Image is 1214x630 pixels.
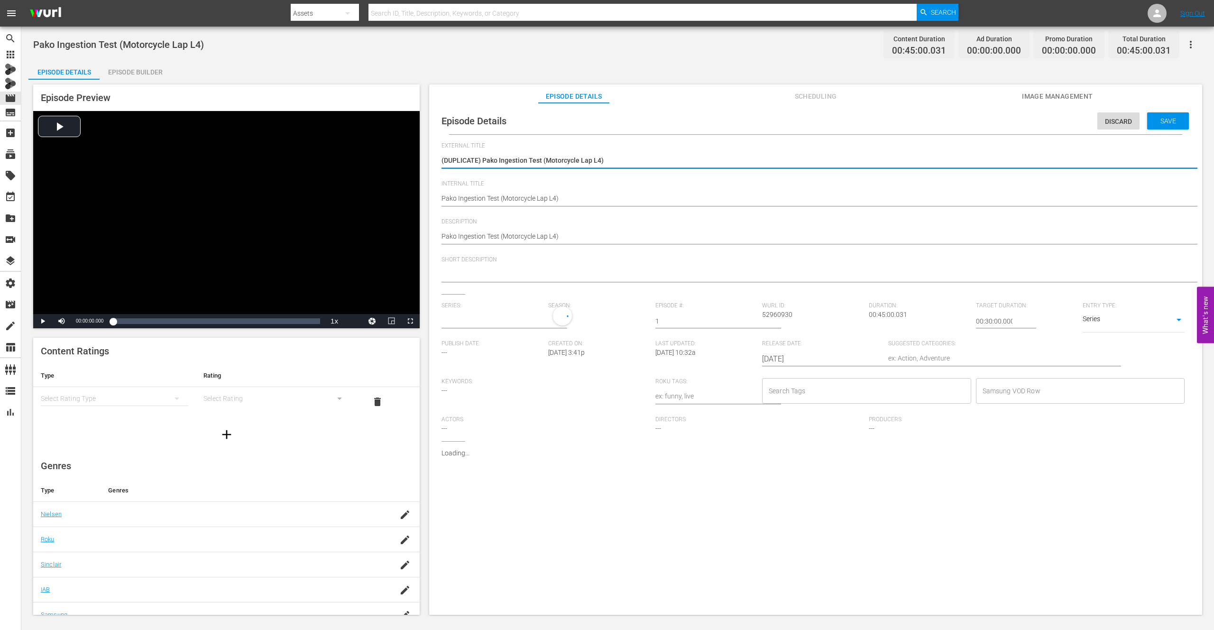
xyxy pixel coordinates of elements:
button: Open Feedback Widget [1197,287,1214,343]
span: --- [441,425,447,432]
span: Publish Date: [441,340,543,348]
a: IAB [41,586,50,593]
span: Episode Details [538,91,609,102]
button: Mute [52,314,71,328]
div: Ad Duration [967,32,1021,46]
div: Video Player [33,111,420,328]
button: delete [366,390,389,413]
span: Description [441,218,1185,226]
span: Directors [655,416,865,424]
div: Total Duration [1117,32,1171,46]
span: Live Streaming [5,234,16,245]
span: menu [6,8,17,19]
span: Content Ratings [41,345,109,357]
button: Play [33,314,52,328]
span: VOD [5,213,16,224]
img: ans4CAIJ8jUAAAAAAAAAAAAAAAAAAAAAAAAgQb4GAAAAAAAAAAAAAAAAAAAAAAAAJMjXAAAAAAAAAAAAAAAAAAAAAAAAgAT5G... [23,2,68,25]
span: 00:45:00.031 [892,46,946,56]
textarea: Pako Ingestion Test (Motorcycle Lap L4) [441,232,1185,243]
div: Bits Review [5,78,16,89]
span: Schedule [5,191,16,203]
th: Type [33,479,101,502]
a: Samsung [41,611,67,618]
span: Duration: [869,302,971,310]
span: Search [5,33,16,44]
button: Episode Builder [100,61,171,80]
span: --- [655,425,661,432]
span: --- [441,387,447,394]
span: Ingestion [5,320,16,332]
span: Genres [41,460,71,472]
th: Rating [196,364,359,387]
span: Reports [5,342,16,353]
span: Episode Preview [41,92,110,103]
span: 00:00:00.000 [967,46,1021,56]
span: Admin [5,278,16,289]
span: Season: [548,302,650,310]
span: Create [5,127,16,139]
span: Pako Ingestion Test (Motorcycle Lap L4) [33,39,204,50]
span: Suggested Categories: [888,340,1097,348]
span: Series [5,107,16,118]
a: Roku [41,536,55,543]
div: Series [1083,314,1185,328]
span: delete [372,396,383,408]
span: Automation [5,299,16,310]
div: Episode Builder [100,61,171,83]
span: Search [931,4,956,21]
div: Bits [5,64,16,75]
span: Actors [441,416,651,424]
span: Asset [5,49,16,60]
span: 00:45:00.031 [1117,46,1171,56]
span: [DATE] 10:32a [655,349,696,356]
button: Picture-in-Picture [382,314,401,328]
span: Release Date: [762,340,883,348]
span: Created On: [548,340,650,348]
span: Entry Type: [1083,302,1185,310]
span: Wurl ID: [762,302,864,310]
span: Search Tag Mgmt [5,170,16,181]
span: Episode Details [441,115,506,127]
button: Fullscreen [401,314,420,328]
a: Sinclair [41,561,61,568]
span: External Title [441,142,1185,150]
a: Nielsen [41,510,62,518]
span: Scheduling [780,91,851,102]
span: Short Description [441,256,1185,264]
th: Genres [101,479,377,502]
p: Loading... [441,449,1185,457]
textarea: Pako Ingestion Test (Motorcycle Lap L4) [441,194,1185,205]
button: Jump To Time [363,314,382,328]
div: Promo Duration [1042,32,1096,46]
span: Producers [869,416,1078,424]
div: Content Duration [892,32,946,46]
span: Series: [441,302,543,310]
span: Overlays [5,255,16,267]
span: Channels [5,148,16,160]
a: Sign Out [1180,9,1205,17]
button: Discard [1097,112,1140,130]
span: Save [1153,117,1184,125]
span: Roku Tags: [655,378,757,386]
span: --- [441,349,447,356]
button: Search [917,4,958,21]
button: Playback Rate [325,314,344,328]
span: Target Duration: [976,302,1078,310]
span: 00:00:00.000 [1042,46,1096,56]
table: simple table [33,364,420,417]
div: Progress Bar [113,318,320,324]
span: Episode #: [655,302,757,310]
span: Last Updated: [655,340,757,348]
span: Job Queues [5,364,16,375]
span: 52960930 [762,311,792,318]
span: Image Management [1022,91,1093,102]
span: GraphQL [5,385,16,397]
span: 00:00:00.000 [76,318,103,324]
span: Episode [5,93,16,104]
button: Episode Details [28,61,100,80]
span: 00:45:00.031 [869,311,907,318]
div: Episode Details [28,61,100,83]
span: Keywords: [441,378,651,386]
span: --- [869,425,874,432]
span: Internal Title [441,180,1185,188]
